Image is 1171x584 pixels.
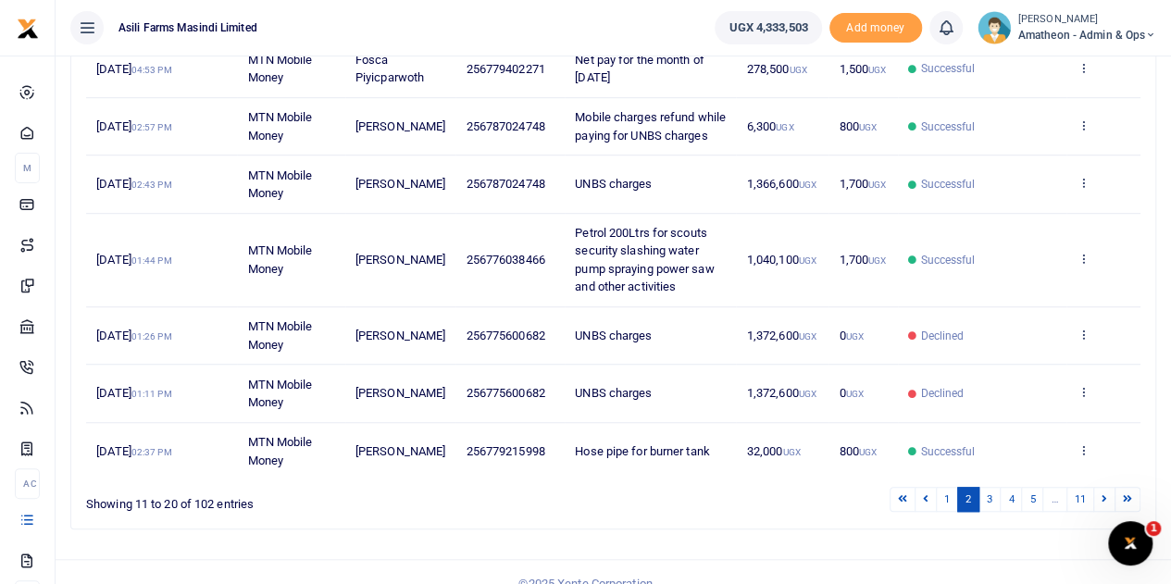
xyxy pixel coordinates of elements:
span: Hose pipe for burner tank [575,444,710,458]
span: [DATE] [96,444,171,458]
a: logo-small logo-large logo-large [17,20,39,34]
span: [DATE] [96,62,171,76]
small: UGX [789,65,806,75]
span: Successful [920,118,975,135]
small: 04:53 PM [131,65,172,75]
li: M [15,153,40,183]
img: logo-small [17,18,39,40]
a: 1 [936,487,958,512]
span: [DATE] [96,329,171,342]
span: [DATE] [96,386,171,400]
span: Add money [829,13,922,43]
span: 800 [839,444,877,458]
span: 1,040,100 [747,253,816,267]
span: 0 [839,329,863,342]
small: 02:43 PM [131,180,172,190]
span: Successful [920,60,975,77]
span: 256779402271 [467,62,545,76]
span: UNBS charges [575,386,652,400]
span: 1,700 [839,177,886,191]
small: UGX [868,255,886,266]
span: [DATE] [96,119,171,133]
span: 1,700 [839,253,886,267]
li: Toup your wallet [829,13,922,43]
small: 01:44 PM [131,255,172,266]
span: Successful [920,252,975,268]
span: 1,372,600 [747,386,816,400]
span: [PERSON_NAME] [355,386,445,400]
span: UNBS charges [575,177,652,191]
span: 256787024748 [467,119,545,133]
small: UGX [799,331,816,342]
span: 1 [1146,521,1161,536]
small: UGX [846,331,864,342]
small: UGX [799,180,816,190]
span: MTN Mobile Money [247,243,312,276]
span: [PERSON_NAME] [355,253,445,267]
span: [PERSON_NAME] [355,444,445,458]
small: UGX [776,122,793,132]
small: 01:26 PM [131,331,172,342]
span: [PERSON_NAME] [355,177,445,191]
span: MTN Mobile Money [247,435,312,467]
a: UGX 4,333,503 [715,11,821,44]
img: profile-user [978,11,1011,44]
span: [DATE] [96,253,171,267]
iframe: Intercom live chat [1108,521,1152,565]
small: UGX [799,255,816,266]
small: UGX [868,180,886,190]
span: 800 [839,119,877,133]
small: UGX [859,122,877,132]
a: 11 [1066,487,1094,512]
span: UNBS charges [575,329,652,342]
span: MTN Mobile Money [247,168,312,201]
small: [PERSON_NAME] [1018,12,1156,28]
a: 4 [1000,487,1022,512]
span: 278,500 [747,62,807,76]
span: Successful [920,443,975,460]
span: [PERSON_NAME] [355,329,445,342]
span: 6,300 [747,119,794,133]
li: Wallet ballance [707,11,828,44]
small: UGX [859,447,877,457]
span: Asili Farms Masindi Limited [111,19,265,36]
span: [PERSON_NAME] [355,119,445,133]
span: 0 [839,386,863,400]
span: Petrol 200Ltrs for scouts security slashing water pump spraying power saw and other activities [575,226,714,294]
span: UGX 4,333,503 [729,19,807,37]
a: 3 [978,487,1001,512]
small: 01:11 PM [131,389,172,399]
span: Amatheon - Admin & Ops [1018,27,1156,43]
span: 256787024748 [467,177,545,191]
div: Showing 11 to 20 of 102 entries [86,485,518,514]
a: 2 [957,487,979,512]
small: 02:57 PM [131,122,172,132]
span: 32,000 [747,444,801,458]
small: UGX [846,389,864,399]
span: Mobile charges refund while paying for UNBS charges [575,110,726,143]
small: UGX [868,65,886,75]
small: UGX [782,447,800,457]
span: Declined [920,385,964,402]
span: MTN Mobile Money [247,319,312,352]
span: 256776038466 [467,253,545,267]
span: 1,500 [839,62,886,76]
span: 1,372,600 [747,329,816,342]
span: MTN Mobile Money [247,378,312,410]
small: 02:37 PM [131,447,172,457]
a: Add money [829,19,922,33]
li: Ac [15,468,40,499]
span: Declined [920,328,964,344]
span: 1,366,600 [747,177,816,191]
span: 256779215998 [467,444,545,458]
span: 256775600682 [467,329,545,342]
span: Successful [920,176,975,193]
small: UGX [799,389,816,399]
span: [DATE] [96,177,171,191]
span: MTN Mobile Money [247,110,312,143]
a: profile-user [PERSON_NAME] Amatheon - Admin & Ops [978,11,1156,44]
a: 5 [1021,487,1043,512]
span: 256775600682 [467,386,545,400]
